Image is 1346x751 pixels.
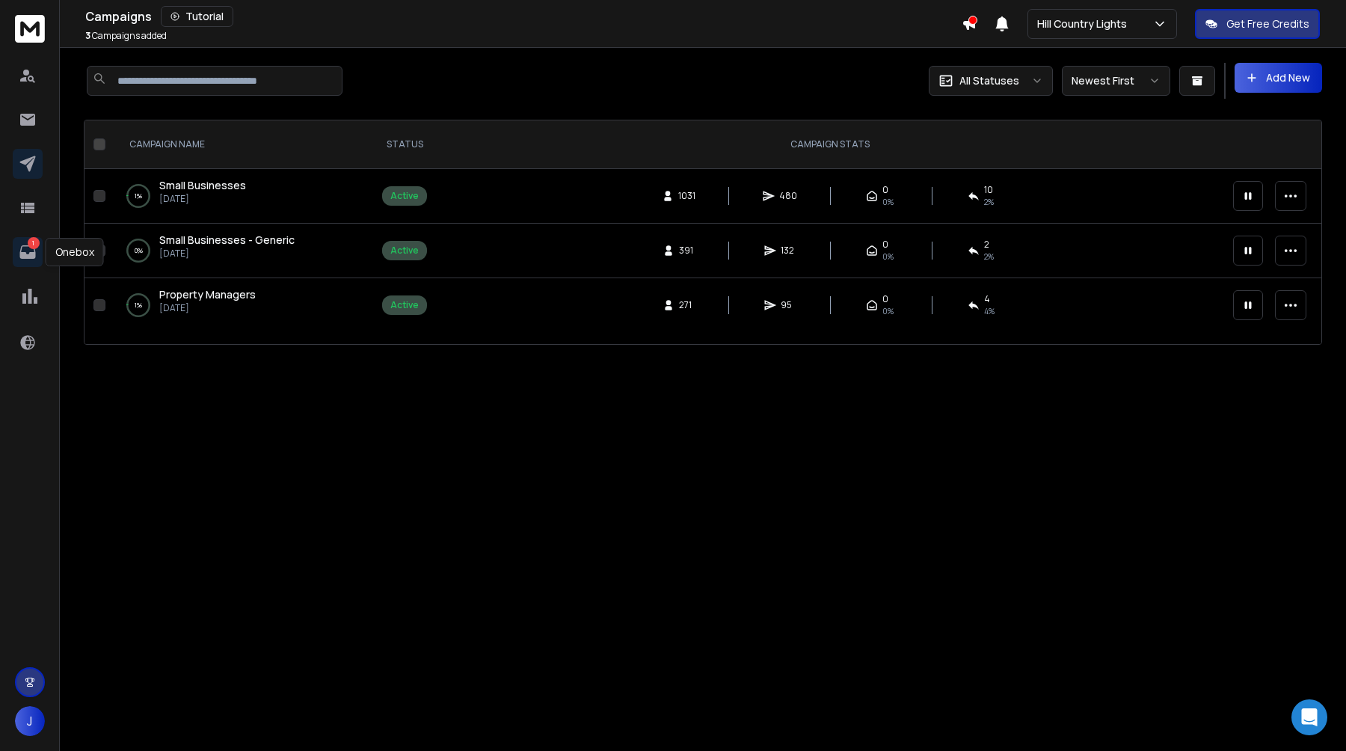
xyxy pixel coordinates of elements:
span: 1031 [678,190,695,202]
button: J [15,706,45,736]
span: 0% [882,251,894,263]
span: 10 [984,184,993,196]
p: 1 [28,237,40,249]
p: [DATE] [159,248,295,260]
div: Active [390,245,419,257]
th: CAMPAIGN STATS [436,120,1224,169]
span: Small Businesses [159,178,246,192]
span: 95 [781,299,796,311]
span: 0 [882,184,888,196]
p: Hill Country Lights [1037,16,1133,31]
button: Tutorial [161,6,233,27]
span: 271 [679,299,694,311]
span: 0% [882,305,894,317]
span: Property Managers [159,287,256,301]
a: 1 [13,237,43,267]
p: [DATE] [159,193,246,205]
span: 0% [882,196,894,208]
td: 1%Small Businesses[DATE] [111,169,373,224]
span: 4 % [984,305,995,317]
div: Active [390,299,419,311]
p: All Statuses [959,73,1019,88]
span: Small Businesses - Generic [159,233,295,247]
div: Onebox [46,238,104,266]
div: Campaigns [85,6,962,27]
td: 0%Small Businesses - Generic[DATE] [111,224,373,278]
div: Active [390,190,419,202]
p: 1 % [135,298,142,313]
button: Newest First [1062,66,1170,96]
th: CAMPAIGN NAME [111,120,373,169]
button: Get Free Credits [1195,9,1320,39]
span: 3 [85,29,90,42]
button: Add New [1235,63,1322,93]
div: Open Intercom Messenger [1291,699,1327,735]
span: 480 [779,190,797,202]
th: STATUS [373,120,436,169]
a: Small Businesses [159,178,246,193]
p: Campaigns added [85,30,167,42]
span: 391 [679,245,694,257]
p: 1 % [135,188,142,203]
p: [DATE] [159,302,256,314]
span: 0 [882,239,888,251]
span: 4 [984,293,990,305]
span: 2 % [984,196,994,208]
span: 2 [984,239,989,251]
span: 2 % [984,251,994,263]
a: Property Managers [159,287,256,302]
span: 0 [882,293,888,305]
span: 132 [781,245,796,257]
p: Get Free Credits [1226,16,1309,31]
a: Small Businesses - Generic [159,233,295,248]
td: 1%Property Managers[DATE] [111,278,373,333]
p: 0 % [135,243,143,258]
